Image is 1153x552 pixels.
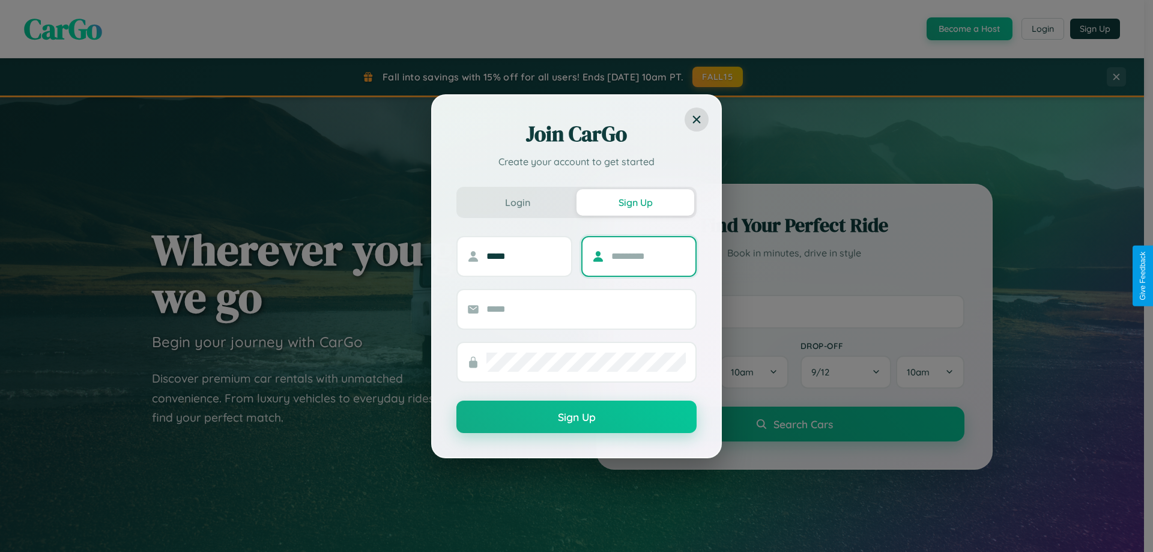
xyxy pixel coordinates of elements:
[576,189,694,216] button: Sign Up
[459,189,576,216] button: Login
[456,154,697,169] p: Create your account to get started
[456,120,697,148] h2: Join CarGo
[1139,252,1147,300] div: Give Feedback
[456,401,697,433] button: Sign Up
